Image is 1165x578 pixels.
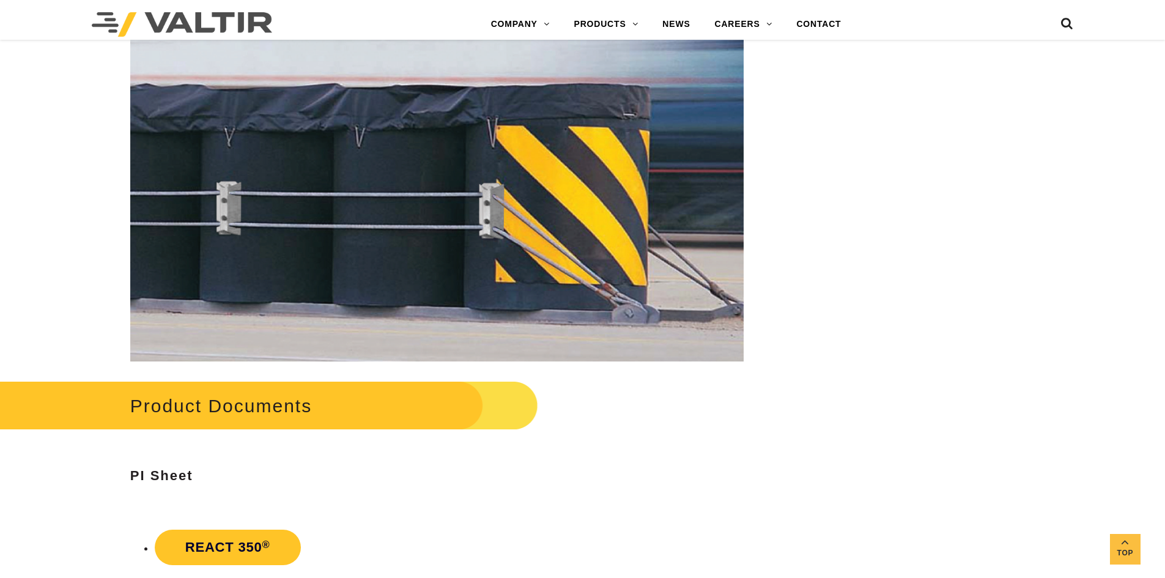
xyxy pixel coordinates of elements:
a: NEWS [650,12,702,37]
img: Valtir [92,12,272,37]
a: CONTACT [784,12,853,37]
a: PRODUCTS [562,12,651,37]
a: REACT 350® [155,530,301,565]
span: Top [1110,546,1141,560]
a: Top [1110,534,1141,565]
a: COMPANY [479,12,562,37]
strong: PI Sheet [130,468,193,483]
sup: ® [262,539,270,550]
a: CAREERS [703,12,785,37]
